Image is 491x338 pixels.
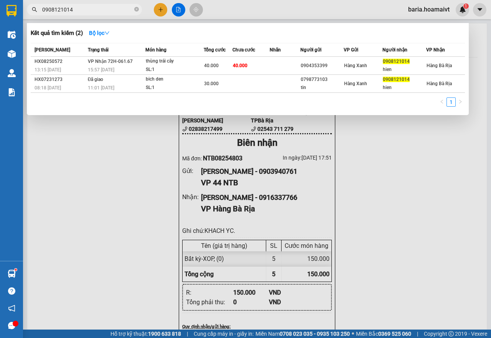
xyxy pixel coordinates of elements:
span: question-circle [8,287,15,295]
span: left [440,99,444,104]
span: [PERSON_NAME] [35,47,70,53]
div: hien [383,66,425,74]
span: 15:57 [DATE] [88,67,114,73]
div: HX07231273 [35,76,86,84]
div: bich den [146,75,203,84]
span: Hàng Xanh [344,81,367,86]
span: Người gửi [300,47,321,53]
span: 13:15 [DATE] [35,67,61,73]
span: down [104,30,110,36]
img: warehouse-icon [8,31,16,39]
img: warehouse-icon [8,270,16,278]
span: VP Nhận 72H-061.67 [88,59,133,64]
span: close-circle [134,7,139,12]
span: Hàng Xanh [344,63,367,68]
img: solution-icon [8,88,16,96]
span: Trạng thái [88,47,109,53]
strong: Bộ lọc [89,30,110,36]
span: Hàng Bà Rịa [427,81,452,86]
button: Bộ lọcdown [83,27,116,39]
span: Tổng cước [204,47,226,53]
div: tin [301,84,343,92]
span: notification [8,305,15,312]
li: 1 [447,97,456,107]
span: Hàng Bà Rịa [427,63,452,68]
span: Người nhận [382,47,407,53]
span: message [8,322,15,329]
span: 08:18 [DATE] [35,85,61,91]
span: Món hàng [145,47,166,53]
span: 0908121014 [383,77,410,82]
div: HX08250572 [35,58,86,66]
li: Previous Page [437,97,447,107]
span: Đã giao [88,77,104,82]
span: VP Gửi [344,47,358,53]
span: search [32,7,37,12]
span: 30.000 [204,81,219,86]
button: left [437,97,447,107]
span: 40.000 [204,63,219,68]
div: 0798773103 [301,76,343,84]
li: Next Page [456,97,465,107]
input: Tìm tên, số ĐT hoặc mã đơn [42,5,133,14]
img: logo-vxr [7,5,16,16]
img: warehouse-icon [8,50,16,58]
span: close-circle [134,6,139,13]
span: 40.000 [233,63,247,68]
div: 0904353399 [301,62,343,70]
h3: Kết quả tìm kiếm ( 2 ) [31,29,83,37]
div: SL: 1 [146,84,203,92]
div: thùng trái cây [146,57,203,66]
a: 1 [447,98,455,106]
img: warehouse-icon [8,69,16,77]
span: VP Nhận [426,47,445,53]
span: Nhãn [270,47,281,53]
button: right [456,97,465,107]
span: 0908121014 [383,59,410,64]
div: hien [383,84,425,92]
span: Chưa cước [232,47,255,53]
sup: 1 [15,269,17,271]
span: right [458,99,463,104]
div: SL: 1 [146,66,203,74]
span: 11:01 [DATE] [88,85,114,91]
